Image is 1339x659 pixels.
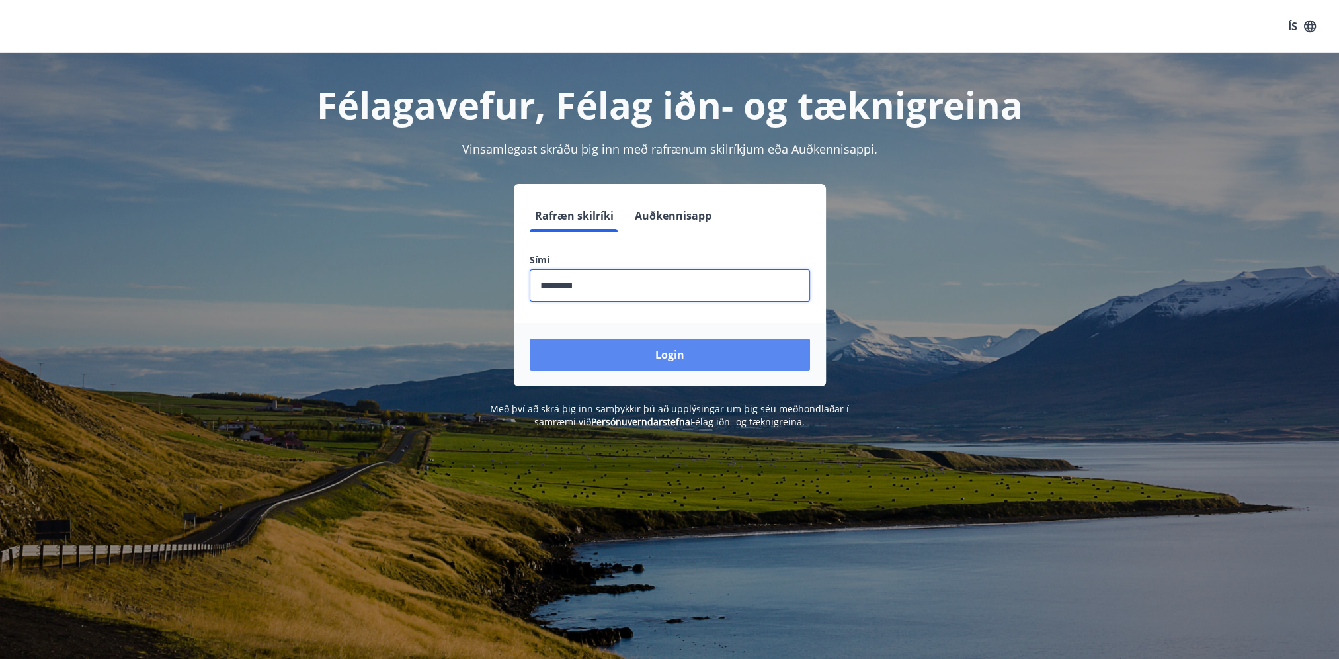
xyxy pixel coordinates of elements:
[530,339,810,371] button: Login
[462,141,877,157] span: Vinsamlegast skráðu þig inn með rafrænum skilríkjum eða Auðkennisappi.
[210,79,1130,130] h1: Félagavefur, Félag iðn- og tæknigreina
[490,402,849,428] span: Með því að skrá þig inn samþykkir þú að upplýsingar um þig séu meðhöndlaðar í samræmi við Félag i...
[530,253,810,267] label: Sími
[1281,15,1323,38] button: ÍS
[591,416,690,428] a: Persónuverndarstefna
[629,200,717,232] button: Auðkennisapp
[530,200,619,232] button: Rafræn skilríki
